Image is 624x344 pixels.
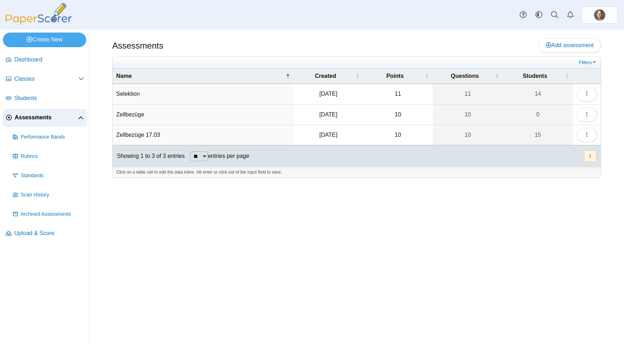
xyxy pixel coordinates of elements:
[503,105,573,125] a: 0
[319,111,337,118] time: Mar 17, 2025 at 8:08 AM
[3,3,74,25] img: PaperScorer
[14,56,84,64] span: Dashboard
[363,105,433,125] td: 10
[594,9,605,21] img: ps.6OjCnjMk7vCEuwnV
[10,129,87,146] a: Performance Bands
[3,225,87,242] a: Upload & Score
[503,125,573,145] a: 15
[113,105,294,125] td: Zellbezüge
[15,114,78,121] span: Assessments
[433,84,503,104] a: 11
[113,84,294,104] td: Selektion
[286,73,290,80] span: Name : Activate to invert sorting
[582,6,618,24] a: ps.6OjCnjMk7vCEuwnV
[116,72,284,80] span: Name
[10,206,87,223] a: Archived Assessments
[3,51,87,69] a: Dashboard
[319,132,337,138] time: Mar 17, 2025 at 8:11 AM
[363,84,433,104] td: 11
[3,71,87,88] a: Classes
[562,7,578,23] a: Alerts
[3,20,74,26] a: PaperScorer
[14,75,78,83] span: Classes
[433,105,503,125] a: 10
[21,134,84,141] span: Performance Bands
[113,145,185,167] div: Showing 1 to 3 of 3 entries
[506,72,564,80] span: Students
[10,186,87,204] a: Scan History
[112,40,163,52] h1: Assessments
[565,73,569,80] span: Students : Activate to sort
[594,9,605,21] span: Rudolf Schraml
[319,91,337,97] time: Mar 27, 2025 at 11:13 AM
[21,153,84,160] span: Rubrics
[21,211,84,218] span: Archived Assessments
[113,125,294,145] td: Zellbezüge 17.03
[436,72,494,80] span: Questions
[113,167,601,178] div: Click on a table cell to edit the data inline. Hit enter or click out of the input field to save.
[208,153,249,159] label: entries per page
[3,90,87,107] a: Students
[367,72,423,80] span: Points
[363,125,433,145] td: 10
[546,42,594,48] span: Add assessment
[14,94,84,102] span: Students
[10,167,87,184] a: Standards
[355,73,360,80] span: Created : Activate to sort
[495,73,499,80] span: Questions : Activate to sort
[3,33,86,47] a: Create New
[14,229,84,237] span: Upload & Score
[10,148,87,165] a: Rubrics
[584,150,596,162] button: 1
[583,150,596,162] nav: pagination
[433,125,503,145] a: 10
[21,172,84,179] span: Standards
[297,72,354,80] span: Created
[577,59,599,66] a: Filters
[503,84,573,104] a: 14
[538,38,601,53] a: Add assessment
[3,109,87,126] a: Assessments
[425,73,429,80] span: Points : Activate to sort
[21,191,84,199] span: Scan History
